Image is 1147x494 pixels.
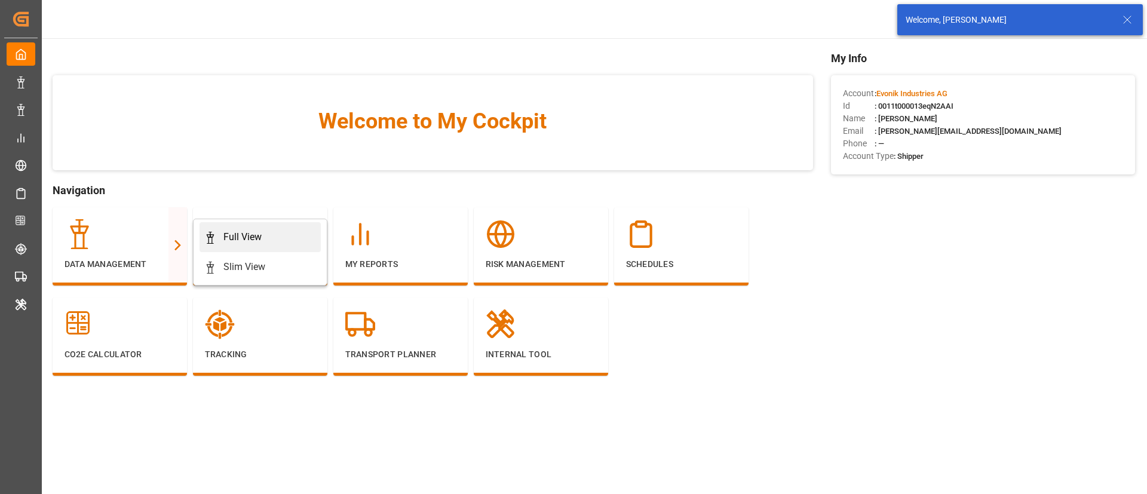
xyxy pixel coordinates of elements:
[875,114,937,123] span: : [PERSON_NAME]
[65,348,175,361] p: CO2e Calculator
[345,258,456,271] p: My Reports
[843,87,875,100] span: Account
[76,105,789,137] span: Welcome to My Cockpit
[626,258,737,271] p: Schedules
[223,260,265,274] div: Slim View
[906,14,1111,26] div: Welcome, [PERSON_NAME]
[65,258,175,271] p: Data Management
[875,127,1062,136] span: : [PERSON_NAME][EMAIL_ADDRESS][DOMAIN_NAME]
[831,50,1135,66] span: My Info
[486,258,596,271] p: Risk Management
[876,89,947,98] span: Evonik Industries AG
[875,89,947,98] span: :
[223,230,262,244] div: Full View
[205,348,315,361] p: Tracking
[894,152,924,161] span: : Shipper
[875,139,884,148] span: : —
[843,112,875,125] span: Name
[843,137,875,150] span: Phone
[875,102,953,111] span: : 0011t000013eqN2AAI
[200,222,321,252] a: Full View
[843,125,875,137] span: Email
[200,252,321,282] a: Slim View
[486,348,596,361] p: Internal Tool
[345,348,456,361] p: Transport Planner
[843,150,894,162] span: Account Type
[53,182,813,198] span: Navigation
[843,100,875,112] span: Id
